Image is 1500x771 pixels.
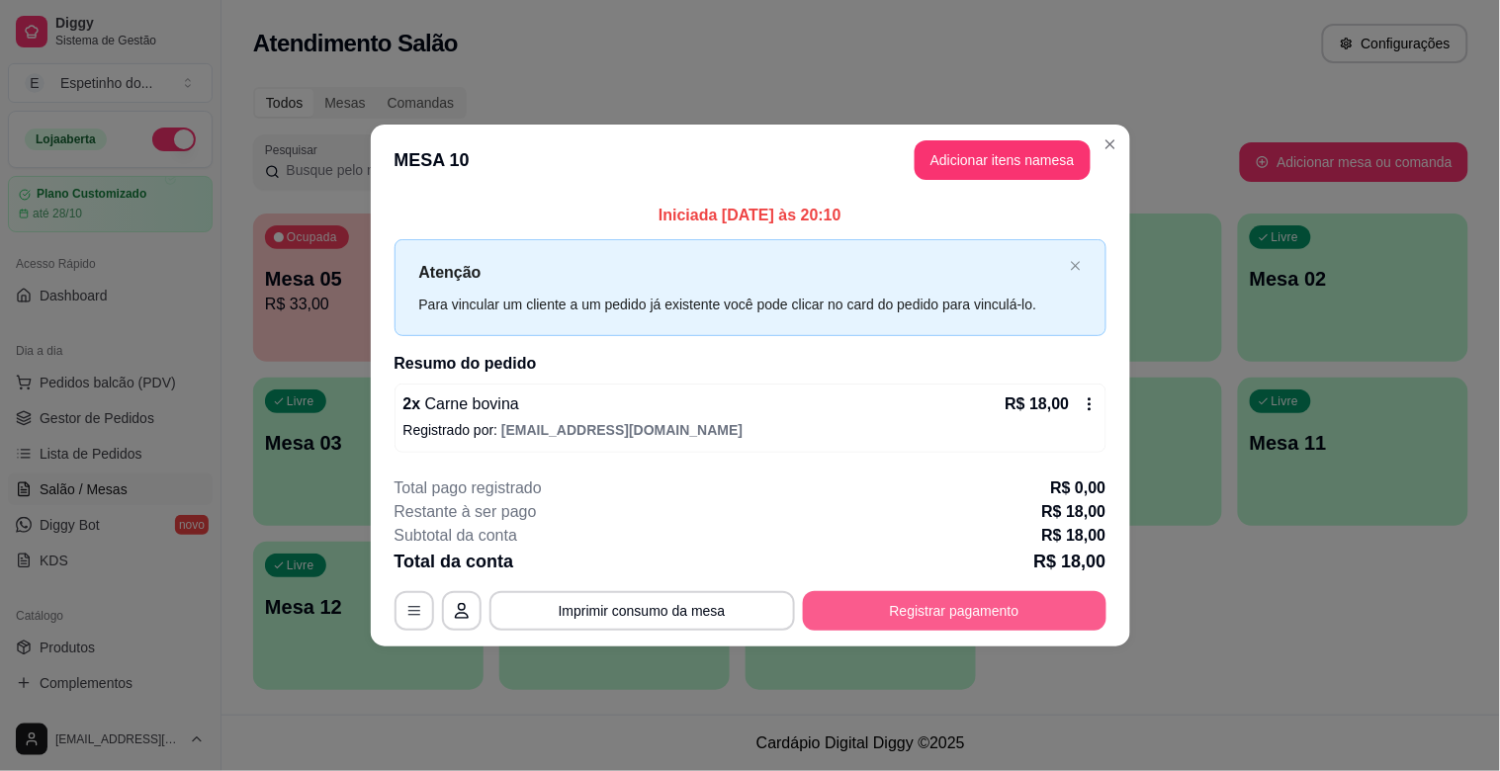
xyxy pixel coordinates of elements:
[1042,500,1106,524] p: R$ 18,00
[395,500,537,524] p: Restante à ser pago
[403,392,519,416] p: 2 x
[395,548,514,575] p: Total da conta
[1042,524,1106,548] p: R$ 18,00
[1050,476,1105,500] p: R$ 0,00
[915,140,1091,180] button: Adicionar itens namesa
[420,395,519,412] span: Carne bovina
[419,294,1062,315] div: Para vincular um cliente a um pedido já existente você pode clicar no card do pedido para vinculá...
[1070,260,1082,272] span: close
[803,591,1106,631] button: Registrar pagamento
[371,125,1130,196] header: MESA 10
[419,260,1062,285] p: Atenção
[1006,392,1070,416] p: R$ 18,00
[395,204,1106,227] p: Iniciada [DATE] às 20:10
[395,524,518,548] p: Subtotal da conta
[501,422,743,438] span: [EMAIL_ADDRESS][DOMAIN_NAME]
[395,476,542,500] p: Total pago registrado
[1033,548,1105,575] p: R$ 18,00
[1070,260,1082,273] button: close
[395,352,1106,376] h2: Resumo do pedido
[403,420,1098,440] p: Registrado por:
[489,591,795,631] button: Imprimir consumo da mesa
[1095,128,1126,160] button: Close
